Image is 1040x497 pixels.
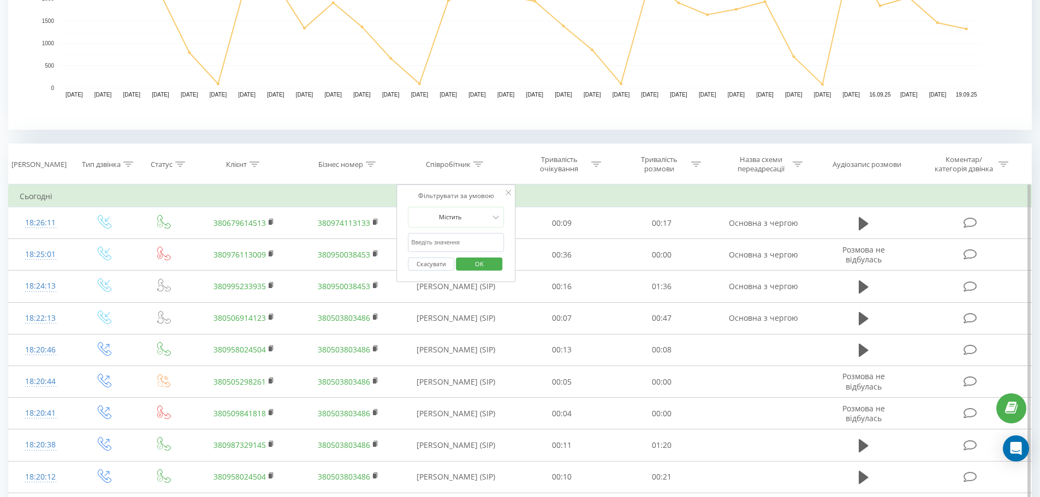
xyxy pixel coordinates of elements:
[464,255,495,272] span: OK
[318,376,370,387] a: 380503803486
[612,271,712,302] td: 01:36
[318,218,370,228] a: 380974113133
[325,92,342,98] text: [DATE]
[20,339,62,361] div: 18:20:46
[318,471,370,482] a: 380503803486
[51,85,54,91] text: 0
[497,92,515,98] text: [DATE]
[42,18,55,24] text: 1500
[408,258,454,271] button: Скасувати
[152,92,169,98] text: [DATE]
[213,344,266,355] a: 380958024504
[956,92,977,98] text: 19.09.25
[612,207,712,239] td: 00:17
[732,155,790,173] div: Назва схеми переадресації
[512,239,612,271] td: 00:36
[9,185,1032,207] td: Сьогодні
[400,398,512,429] td: [PERSON_NAME] (SIP)
[512,461,612,493] td: 00:10
[900,92,918,98] text: [DATE]
[512,334,612,366] td: 00:13
[20,276,62,297] div: 18:24:13
[641,92,658,98] text: [DATE]
[613,92,630,98] text: [DATE]
[400,302,512,334] td: [PERSON_NAME] (SIP)
[612,239,712,271] td: 00:00
[267,92,284,98] text: [DATE]
[20,434,62,456] div: 18:20:38
[318,408,370,418] a: 380503803486
[512,302,612,334] td: 00:07
[226,160,247,169] div: Клієнт
[400,334,512,366] td: [PERSON_NAME] (SIP)
[318,281,370,291] a: 380950038453
[213,313,266,323] a: 380506914123
[411,92,429,98] text: [DATE]
[456,258,502,271] button: OK
[530,155,589,173] div: Тривалість очікування
[408,233,504,252] input: Введіть значення
[612,366,712,398] td: 00:00
[612,302,712,334] td: 00:47
[929,92,947,98] text: [DATE]
[238,92,255,98] text: [DATE]
[526,92,544,98] text: [DATE]
[512,429,612,461] td: 00:11
[11,160,67,169] div: [PERSON_NAME]
[468,92,486,98] text: [DATE]
[728,92,745,98] text: [DATE]
[711,271,815,302] td: Основна з чергою
[213,471,266,482] a: 380958024504
[318,249,370,260] a: 380950038453
[512,271,612,302] td: 00:16
[66,92,83,98] text: [DATE]
[318,160,363,169] div: Бізнес номер
[870,92,891,98] text: 16.09.25
[512,366,612,398] td: 00:05
[20,244,62,265] div: 18:25:01
[711,302,815,334] td: Основна з чергою
[584,92,601,98] text: [DATE]
[213,218,266,228] a: 380679614513
[512,398,612,429] td: 00:04
[400,461,512,493] td: [PERSON_NAME] (SIP)
[151,160,173,169] div: Статус
[612,398,712,429] td: 00:00
[20,466,62,488] div: 18:20:12
[612,461,712,493] td: 00:21
[408,190,504,201] div: Фільтрувати за умовою
[318,440,370,450] a: 380503803486
[20,212,62,233] div: 18:26:11
[382,92,400,98] text: [DATE]
[842,403,885,423] span: Розмова не відбулась
[842,244,885,265] span: Розмова не відбулась
[555,92,572,98] text: [DATE]
[612,334,712,366] td: 00:08
[213,408,266,418] a: 380509841818
[213,249,266,260] a: 380976113009
[318,313,370,323] a: 380503803486
[426,160,471,169] div: Співробітник
[612,429,712,461] td: 01:20
[296,92,313,98] text: [DATE]
[210,92,227,98] text: [DATE]
[20,371,62,392] div: 18:20:44
[20,403,62,424] div: 18:20:41
[318,344,370,355] a: 380503803486
[42,40,55,46] text: 1000
[711,239,815,271] td: Основна з чергою
[439,92,457,98] text: [DATE]
[512,207,612,239] td: 00:09
[400,429,512,461] td: [PERSON_NAME] (SIP)
[670,92,687,98] text: [DATE]
[181,92,198,98] text: [DATE]
[814,92,831,98] text: [DATE]
[630,155,688,173] div: Тривалість розмови
[1003,435,1029,462] div: Open Intercom Messenger
[123,92,141,98] text: [DATE]
[213,376,266,387] a: 380505298261
[400,271,512,302] td: [PERSON_NAME] (SIP)
[711,207,815,239] td: Основна з чергою
[45,63,54,69] text: 500
[353,92,371,98] text: [DATE]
